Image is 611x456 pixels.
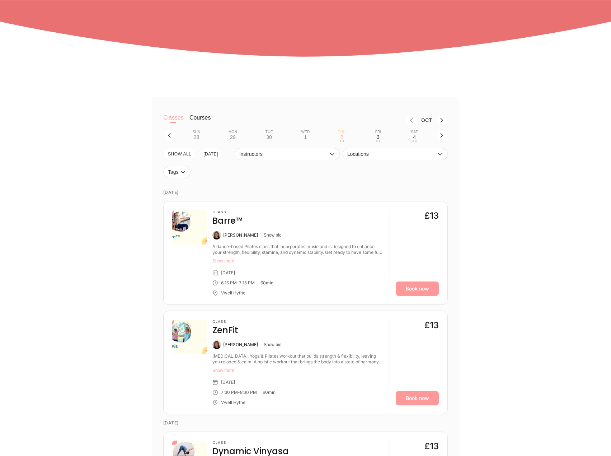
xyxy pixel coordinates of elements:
button: Show bio [264,232,281,238]
div: Sat [411,130,418,134]
div: - [237,280,239,286]
div: £13 [424,441,439,452]
h4: ZenFit [212,325,238,336]
div: Tai Chi, Yoga & Pilates workout that builds strength & flexibility, leaving you relaxed & calm. A... [212,353,384,365]
img: Susanna Macaulay [212,231,221,239]
div: Tue [265,130,273,134]
div: 2 [340,134,343,140]
div: Fri [375,130,381,134]
a: Book now [396,391,439,405]
h3: Class [212,441,289,445]
img: edac87c6-94b2-4f33-b7d6-e8b80a2a0bd8.png [172,210,207,245]
button: Show more [212,368,384,373]
h4: Barre™ [212,215,243,227]
img: c0cfb5de-b703-418c-9899-456b8501aea0.png [172,320,207,354]
div: 7:15 PM [239,280,255,286]
div: [DATE] [221,270,235,276]
button: Courses [189,114,211,129]
div: Month Oct [418,117,436,123]
div: • • [412,140,417,142]
div: 8:30 PM [240,390,257,395]
div: 30 [266,134,272,140]
div: 60 min [260,280,273,286]
time: [DATE] [163,184,448,201]
button: Locations [343,148,448,160]
div: Wed [301,130,310,134]
div: Vwell Hythe [221,400,245,405]
div: 3 [377,134,380,140]
div: - [238,390,240,395]
nav: Month switch [222,114,448,126]
div: 1 [304,134,307,140]
div: 7:30 PM [221,390,238,395]
a: Book now [396,281,439,296]
div: Sun [193,130,201,134]
div: 29 [230,134,236,140]
button: Previous month, Sep [405,114,418,126]
img: Susanna Macaulay [212,340,221,349]
span: Tags [168,169,179,175]
div: 60 min [263,390,276,395]
div: • • [376,140,380,142]
button: SHOW All [163,148,196,160]
div: A dance-based Pilates class that incorporates music and is designed to enhance your strength, fle... [212,244,384,255]
button: Show more [212,258,384,264]
button: Next month, Nov [436,114,448,126]
h3: Class [212,210,243,214]
div: [PERSON_NAME] [223,232,258,238]
div: £13 [424,320,439,331]
span: Locations [347,151,436,157]
button: Tags [163,166,191,178]
h3: Class [212,320,238,324]
time: [DATE] [163,414,448,432]
div: [DATE] [221,380,235,385]
div: 4 [413,134,416,140]
div: • • [340,140,344,142]
div: 6:15 PM [221,280,237,286]
button: [DATE] [199,148,223,160]
button: Show bio [264,342,281,348]
span: Instructors [239,151,328,157]
div: Vwell Hythe [221,290,245,296]
button: Classes [163,114,184,129]
button: Instructors [235,148,340,160]
div: £13 [424,210,439,222]
div: Thu [338,130,346,134]
div: Mon [229,130,237,134]
div: 28 [194,134,199,140]
div: [PERSON_NAME] [223,342,258,348]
